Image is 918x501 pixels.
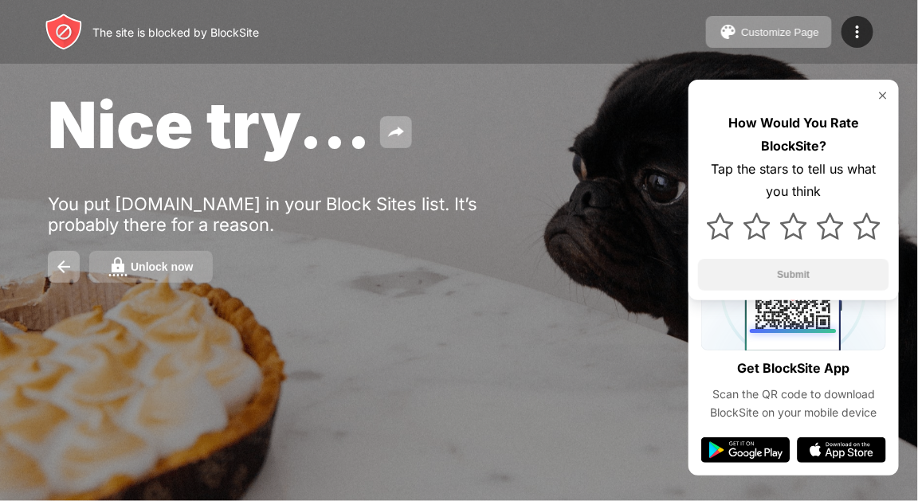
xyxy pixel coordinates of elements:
img: pallet.svg [719,22,738,41]
button: Submit [698,259,889,291]
div: Unlock now [131,260,194,273]
span: Nice try... [48,86,371,163]
div: The site is blocked by BlockSite [92,25,259,39]
div: You put [DOMAIN_NAME] in your Block Sites list. It’s probably there for a reason. [48,194,540,235]
img: rate-us-close.svg [877,89,889,102]
img: star.svg [780,213,807,240]
div: How Would You Rate BlockSite? [698,112,889,158]
img: password.svg [108,257,127,276]
button: Customize Page [706,16,832,48]
img: star.svg [743,213,771,240]
div: Customize Page [741,26,819,38]
img: google-play.svg [701,437,790,463]
button: Unlock now [89,251,213,283]
div: Tap the stars to tell us what you think [698,158,889,204]
img: star.svg [707,213,734,240]
img: share.svg [386,123,406,142]
img: star.svg [817,213,844,240]
img: back.svg [54,257,73,276]
div: Scan the QR code to download BlockSite on your mobile device [701,386,886,421]
img: app-store.svg [797,437,886,463]
img: menu-icon.svg [848,22,867,41]
img: star.svg [853,213,881,240]
img: header-logo.svg [45,13,83,51]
